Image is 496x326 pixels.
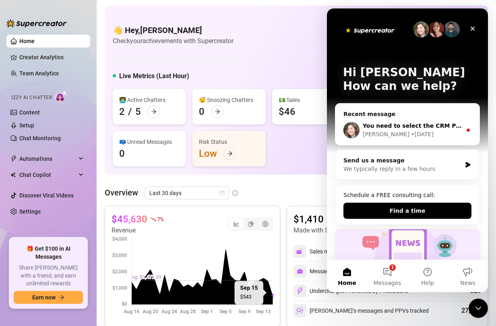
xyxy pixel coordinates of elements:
div: Izzy just got smarter and safer ✨ [8,220,153,323]
h4: 👋 Hey, [PERSON_NAME] [113,25,234,36]
a: Setup [19,122,34,129]
button: Help [81,251,121,284]
img: svg%3e [296,307,304,314]
button: News [121,251,161,284]
span: line-chart [234,221,239,227]
span: Automations [19,152,76,165]
div: 👩‍💻 Active Chatters [119,96,180,104]
a: Home [19,38,35,44]
div: 💵 Sales [279,96,339,104]
span: Help [94,272,107,277]
a: Chat Monitoring [19,135,61,141]
button: Messages [40,251,81,284]
img: Izzy just got smarter and safer ✨ [8,221,153,277]
span: Izzy AI Chatter [11,94,52,102]
span: arrow-right [151,109,157,114]
a: Team Analytics [19,70,59,77]
iframe: Intercom live chat [469,299,488,318]
article: Check your achievements with Supercreator [113,36,234,46]
img: logo-BBDzfeDw.svg [6,19,67,27]
span: info-circle [232,190,238,196]
div: Messages sent by automations & AI [293,265,399,278]
div: 📪 Unread Messages [119,137,180,146]
span: Chat Copilot [19,168,76,181]
div: Close [138,13,153,27]
button: Earn nowarrow-right [14,291,83,304]
article: Overview [105,187,138,199]
span: 7 % [157,215,163,223]
img: svg%3e [296,248,304,255]
div: segmented control [228,218,273,230]
article: Revenue [112,226,163,235]
div: 2 [119,105,125,118]
iframe: Intercom live chat [327,8,488,292]
article: $1,410 [293,213,412,226]
a: Discover Viral Videos [19,192,74,199]
img: svg%3e [297,268,303,274]
span: thunderbolt [10,156,17,162]
span: arrow-right [59,295,64,300]
h5: Live Metrics (Last Hour) [119,71,189,81]
span: fall [151,216,156,222]
article: Made with Superpowers in last 30 days [293,226,403,235]
span: pie-chart [248,221,254,227]
div: Undercharges Prevented by PriceGuard [293,284,408,297]
img: AI Chatter [55,91,68,102]
div: Sales made with AI & Automations [310,247,403,256]
div: 27,839 [461,306,481,316]
a: Creator Analytics [19,51,84,64]
span: Messages [47,272,74,277]
a: Content [19,109,40,116]
span: calendar [220,191,225,195]
div: 5 [135,105,141,118]
span: Share [PERSON_NAME] with a friend, and earn unlimited rewards [14,264,83,288]
img: Chat Copilot [10,172,16,178]
span: arrow-right [227,151,233,156]
span: Last 30 days [149,187,224,199]
div: 😴 Snoozing Chatters [199,96,259,104]
span: Home [11,272,29,277]
span: 🎁 Get $100 in AI Messages [14,245,83,261]
span: dollar-circle [262,221,268,227]
a: Settings [19,208,41,215]
span: News [133,272,149,277]
div: 0 [119,147,125,160]
div: 0 [199,105,205,118]
article: $45,630 [112,213,147,226]
span: arrow-right [215,109,220,114]
span: Earn now [32,294,56,301]
div: Risk Status [199,137,259,146]
div: $46 [279,105,296,118]
div: [PERSON_NAME]’s messages and PPVs tracked [293,304,429,317]
img: svg%3e [296,287,304,295]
